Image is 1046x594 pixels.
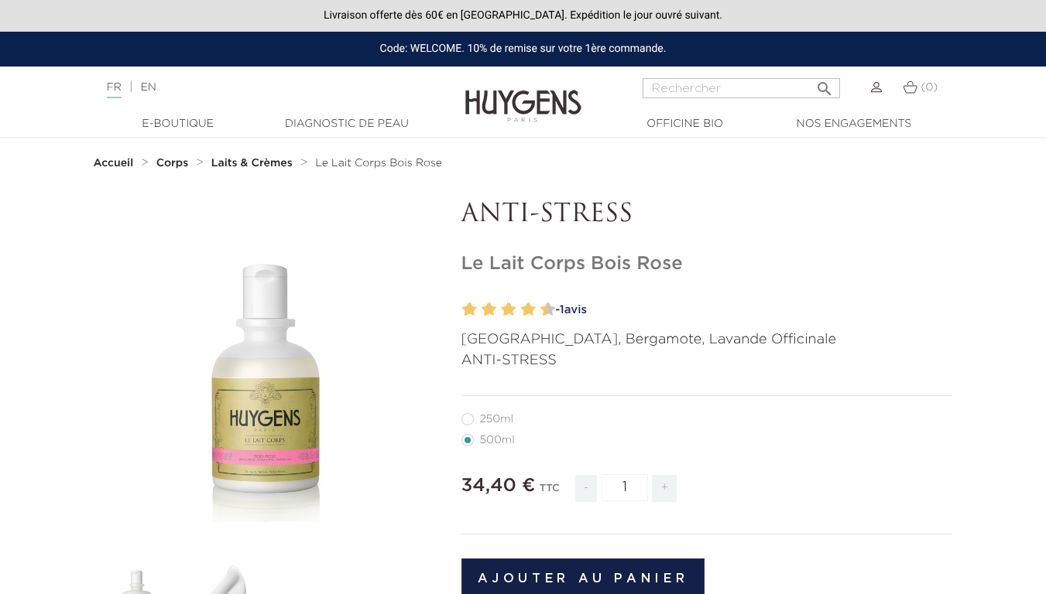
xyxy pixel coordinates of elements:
a: Officine Bio [608,116,763,132]
label: 9 [537,299,543,321]
p: ANTI-STRESS [461,350,953,371]
span: + [652,475,677,502]
input: Rechercher [643,78,840,98]
i:  [815,75,834,94]
p: [GEOGRAPHIC_DATA], Bergamote, Lavande Officinale [461,329,953,350]
label: 250ml [461,413,532,425]
label: 8 [524,299,536,321]
span: (0) [921,82,938,93]
button:  [811,73,839,94]
h1: Le Lait Corps Bois Rose [461,253,953,275]
strong: Accueil [94,158,134,169]
a: Accueil [94,157,137,169]
label: 2 [465,299,477,321]
span: 1 [560,304,564,316]
label: 3 [478,299,484,321]
label: 6 [505,299,516,321]
div: | [99,78,424,97]
div: TTC [540,472,560,514]
a: -1avis [550,299,953,322]
a: Laits & Crèmes [211,157,297,169]
span: 34,40 € [461,476,536,495]
a: Nos engagements [777,116,931,132]
a: EN [140,82,156,93]
img: Huygens [465,65,581,125]
label: 7 [517,299,523,321]
span: Le Lait Corps Bois Rose [315,158,442,169]
a: Corps [156,157,192,169]
label: 1 [459,299,465,321]
a: Diagnostic de peau [269,116,424,132]
label: 500ml [461,434,533,446]
label: 10 [544,299,555,321]
label: 5 [498,299,503,321]
label: 4 [485,299,496,321]
input: Quantité [602,474,648,501]
a: Le Lait Corps Bois Rose [315,157,442,169]
a: E-Boutique [101,116,255,132]
strong: Laits & Crèmes [211,158,293,169]
strong: Corps [156,158,189,169]
p: ANTI-STRESS [461,200,953,230]
a: FR [107,82,122,98]
span: - [575,475,597,502]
